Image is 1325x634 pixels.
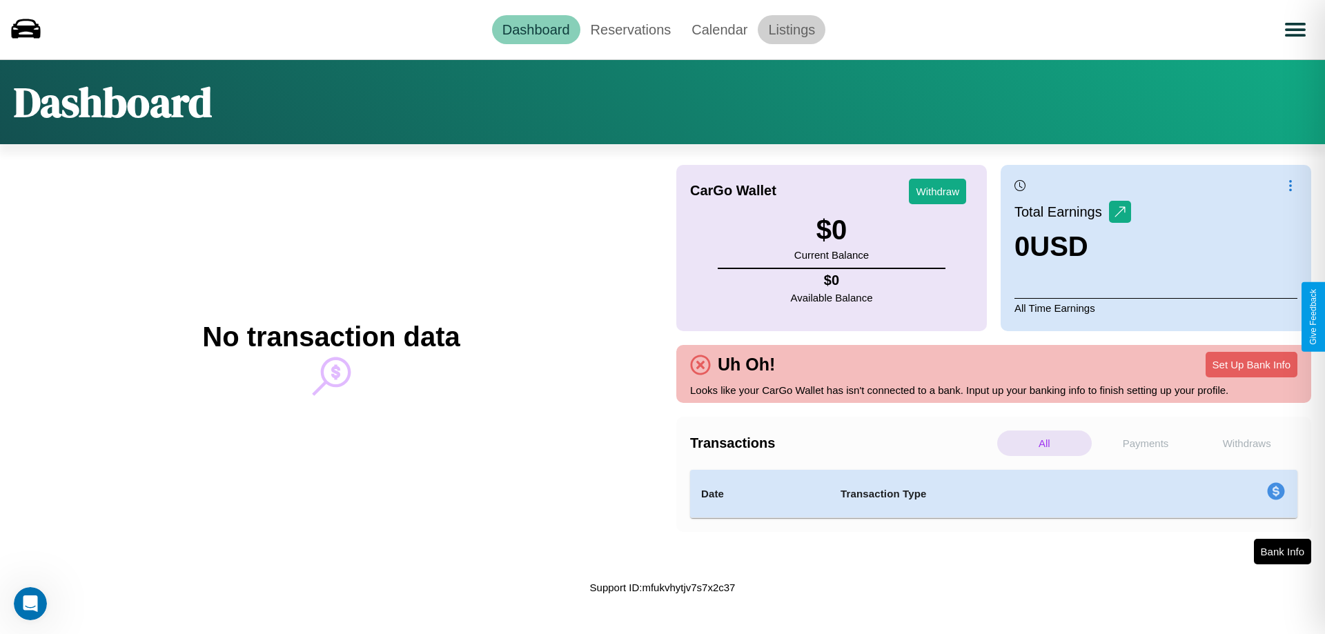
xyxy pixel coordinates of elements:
h4: Uh Oh! [711,355,782,375]
table: simple table [690,470,1297,518]
h4: Date [701,486,818,502]
a: Reservations [580,15,682,44]
h2: No transaction data [202,321,460,353]
p: Available Balance [791,288,873,307]
p: Current Balance [794,246,869,264]
h3: $ 0 [794,215,869,246]
h4: CarGo Wallet [690,183,776,199]
button: Bank Info [1254,539,1311,564]
h4: Transactions [690,435,994,451]
p: All [997,430,1092,456]
div: Give Feedback [1308,289,1318,345]
a: Calendar [681,15,758,44]
button: Set Up Bank Info [1206,352,1297,377]
p: Support ID: mfukvhytjv7s7x2c37 [590,578,736,597]
button: Withdraw [909,179,966,204]
h4: Transaction Type [841,486,1154,502]
p: Total Earnings [1014,199,1109,224]
iframe: Intercom live chat [14,587,47,620]
button: Open menu [1276,10,1315,49]
p: Looks like your CarGo Wallet has isn't connected to a bank. Input up your banking info to finish ... [690,381,1297,399]
h1: Dashboard [14,74,212,130]
h3: 0 USD [1014,231,1131,262]
a: Listings [758,15,825,44]
p: All Time Earnings [1014,298,1297,317]
h4: $ 0 [791,273,873,288]
p: Withdraws [1199,430,1294,456]
a: Dashboard [492,15,580,44]
p: Payments [1099,430,1193,456]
